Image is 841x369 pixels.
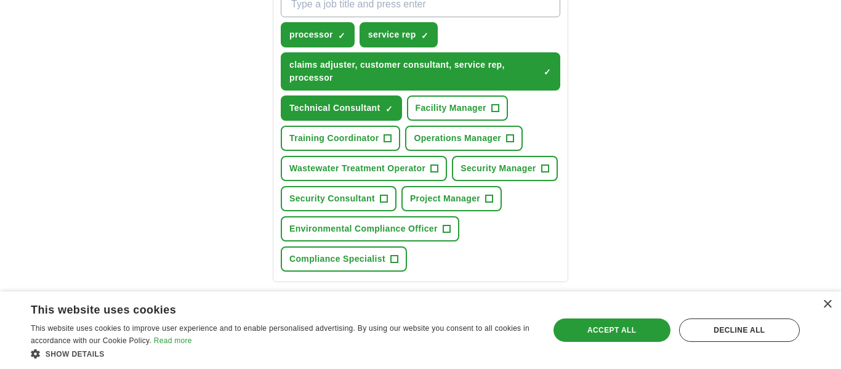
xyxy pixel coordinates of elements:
[281,126,400,151] button: Training Coordinator
[289,132,379,145] span: Training Coordinator
[154,336,192,345] a: Read more, opens a new window
[289,102,380,115] span: Technical Consultant
[452,156,557,181] button: Security Manager
[461,162,536,175] span: Security Manager
[289,253,385,266] span: Compliance Specialist
[679,318,800,342] div: Decline all
[31,299,502,317] div: This website uses cookies
[823,300,832,309] div: Close
[360,22,438,47] button: service rep✓
[281,22,355,47] button: processor✓
[289,28,333,41] span: processor
[281,246,407,272] button: Compliance Specialist
[281,186,396,211] button: Security Consultant
[46,350,105,359] span: Show details
[289,222,438,235] span: Environmental Compliance Officer
[416,102,486,115] span: Facility Manager
[338,31,345,41] span: ✓
[553,318,670,342] div: Accept all
[281,52,560,91] button: claims adjuster, customer consultant, service rep, processor✓
[421,31,429,41] span: ✓
[410,192,480,205] span: Project Manager
[31,324,529,345] span: This website uses cookies to improve user experience and to enable personalised advertising. By u...
[31,347,533,360] div: Show details
[289,59,539,84] span: claims adjuster, customer consultant, service rep, processor
[281,216,459,241] button: Environmental Compliance Officer
[405,126,523,151] button: Operations Manager
[289,162,425,175] span: Wastewater Treatment Operator
[281,156,447,181] button: Wastewater Treatment Operator
[407,95,508,121] button: Facility Manager
[385,104,393,114] span: ✓
[414,132,501,145] span: Operations Manager
[281,95,402,121] button: Technical Consultant✓
[544,67,551,77] span: ✓
[368,28,416,41] span: service rep
[401,186,502,211] button: Project Manager
[289,192,375,205] span: Security Consultant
